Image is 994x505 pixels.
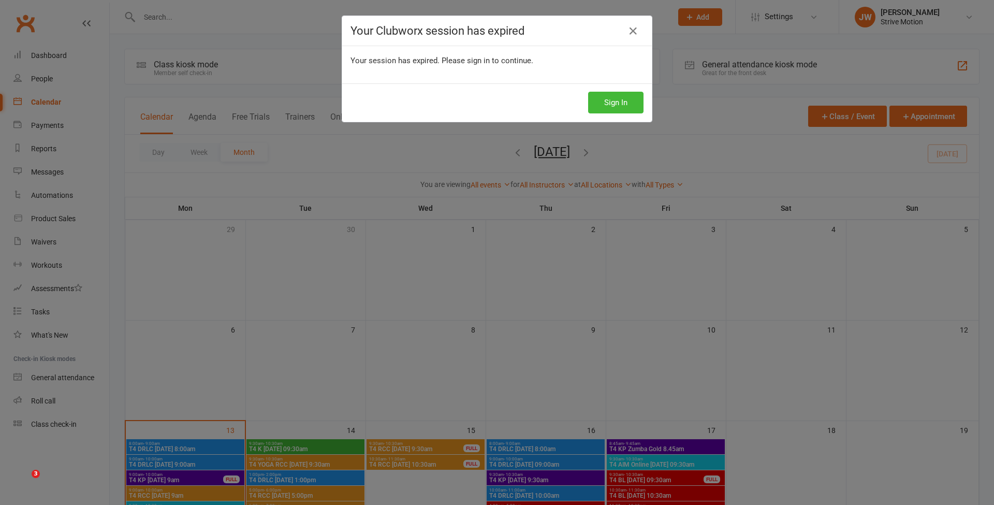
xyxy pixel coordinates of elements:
[350,24,644,37] h4: Your Clubworx session has expired
[10,470,35,495] iframe: Intercom live chat
[588,92,644,113] button: Sign In
[32,470,40,478] span: 3
[625,23,641,39] a: Close
[350,56,533,65] span: Your session has expired. Please sign in to continue.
